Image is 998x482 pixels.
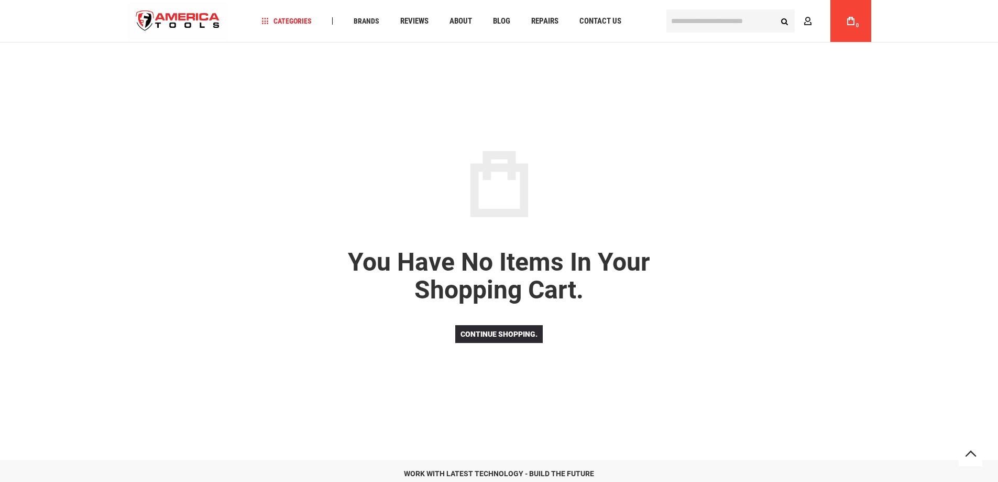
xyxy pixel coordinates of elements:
span: About [449,17,472,25]
span: Brands [354,17,379,25]
span: Repairs [531,17,558,25]
span: Categories [261,17,312,25]
a: Categories [257,14,316,28]
p: You have no items in your shopping cart. [311,249,688,304]
a: store logo [127,2,229,41]
a: Repairs [527,14,563,28]
span: Contact Us [579,17,621,25]
span: Reviews [400,17,429,25]
img: America Tools [127,2,229,41]
a: Brands [349,14,384,28]
a: Blog [488,14,515,28]
a: About [445,14,477,28]
button: Search [775,11,795,31]
a: Reviews [396,14,433,28]
a: Contact Us [575,14,626,28]
span: Blog [493,17,510,25]
a: Continue shopping. [455,325,543,343]
span: 0 [856,23,859,28]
